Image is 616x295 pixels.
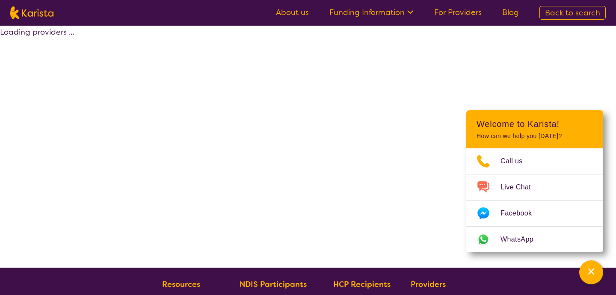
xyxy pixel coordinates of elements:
[539,6,606,20] a: Back to search
[466,110,603,252] div: Channel Menu
[162,279,200,289] b: Resources
[240,279,307,289] b: NDIS Participants
[434,7,482,18] a: For Providers
[500,181,541,194] span: Live Chat
[579,260,603,284] button: Channel Menu
[276,7,309,18] a: About us
[545,8,600,18] span: Back to search
[333,279,391,289] b: HCP Recipients
[466,148,603,252] ul: Choose channel
[502,7,519,18] a: Blog
[500,207,542,220] span: Facebook
[10,6,53,19] img: Karista logo
[329,7,414,18] a: Funding Information
[466,227,603,252] a: Web link opens in a new tab.
[500,155,533,168] span: Call us
[500,233,544,246] span: WhatsApp
[477,119,593,129] h2: Welcome to Karista!
[477,133,593,140] p: How can we help you [DATE]?
[411,279,446,289] b: Providers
